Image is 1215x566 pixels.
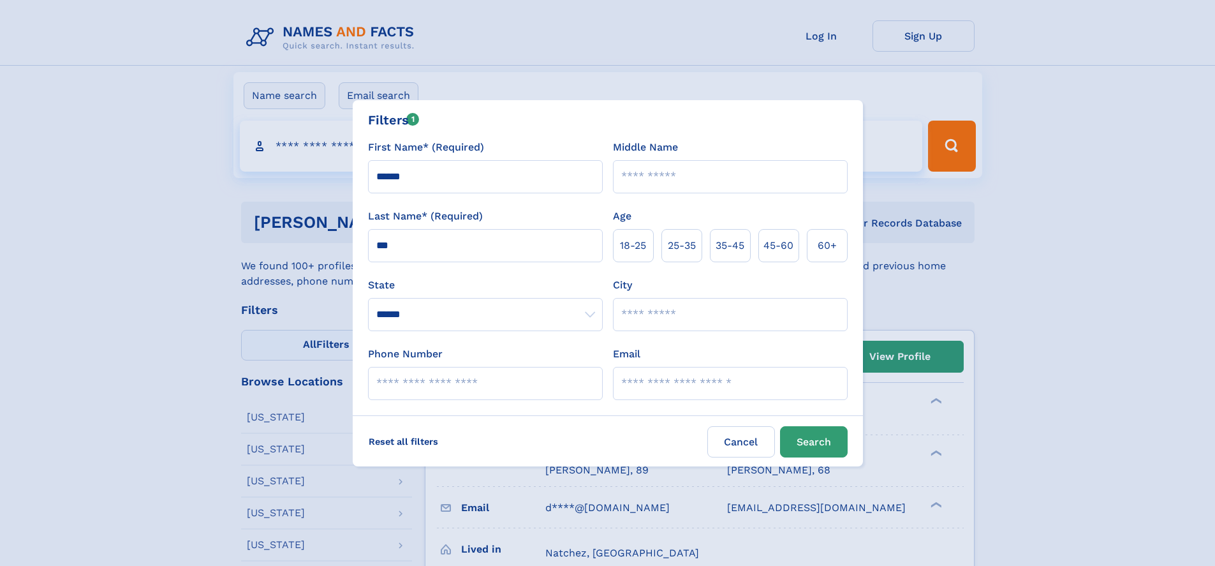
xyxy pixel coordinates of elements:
[780,426,848,458] button: Search
[668,238,696,253] span: 25‑35
[360,426,446,457] label: Reset all filters
[368,140,484,155] label: First Name* (Required)
[613,140,678,155] label: Middle Name
[368,209,483,224] label: Last Name* (Required)
[716,238,744,253] span: 35‑45
[613,278,632,293] label: City
[368,278,603,293] label: State
[763,238,793,253] span: 45‑60
[620,238,646,253] span: 18‑25
[368,110,420,130] div: Filters
[613,346,640,362] label: Email
[613,209,631,224] label: Age
[368,346,443,362] label: Phone Number
[707,426,775,458] label: Cancel
[818,238,837,253] span: 60+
